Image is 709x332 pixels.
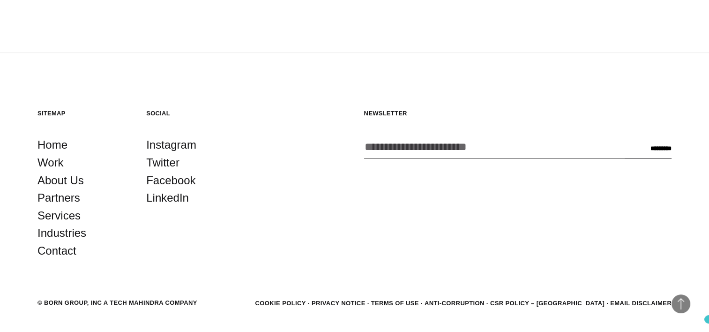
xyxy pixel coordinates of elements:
a: Twitter [146,154,179,172]
h5: Social [146,109,236,117]
a: Privacy Notice [312,300,366,307]
h5: Sitemap [37,109,127,117]
a: Instagram [146,136,196,154]
a: Terms of Use [371,300,419,307]
a: Anti-Corruption [425,300,485,307]
a: CSR POLICY – [GEOGRAPHIC_DATA] [490,300,605,307]
a: Contact [37,242,76,260]
a: About Us [37,172,84,189]
h5: Newsletter [364,109,672,117]
a: Home [37,136,67,154]
a: Work [37,154,64,172]
button: Back to Top [672,294,690,313]
a: Partners [37,189,80,207]
a: Email Disclaimer [610,300,672,307]
a: LinkedIn [146,189,189,207]
a: Industries [37,224,86,242]
div: © BORN GROUP, INC A Tech Mahindra Company [37,298,197,308]
a: Facebook [146,172,195,189]
a: Cookie Policy [255,300,306,307]
a: Services [37,207,81,225]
